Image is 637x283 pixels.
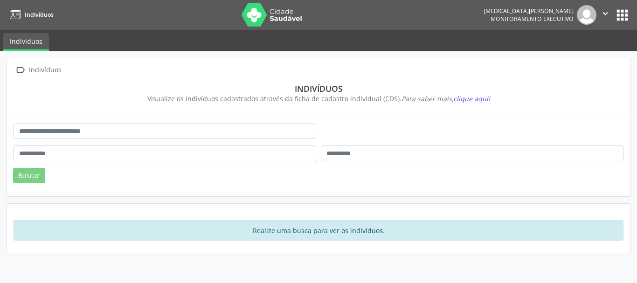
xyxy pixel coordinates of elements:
div: Indivíduos [27,63,63,77]
div: Realize uma busca para ver os indivíduos. [14,220,623,241]
div: Visualize os indivíduos cadastrados através da ficha de cadastro individual (CDS). [20,94,617,104]
span: clique aqui! [453,94,490,103]
button: Buscar [13,168,45,184]
i: Para saber mais, [402,94,490,103]
span: Indivíduos [25,11,54,19]
button: apps [614,7,630,23]
i:  [600,8,610,19]
i:  [14,63,27,77]
a: Indivíduos [7,7,54,22]
img: img [577,5,596,25]
a: Indivíduos [3,33,49,51]
span: Monitoramento Executivo [491,15,574,23]
a:  Indivíduos [14,63,63,77]
div: [MEDICAL_DATA][PERSON_NAME] [484,7,574,15]
button:  [596,5,614,25]
div: Indivíduos [20,83,617,94]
